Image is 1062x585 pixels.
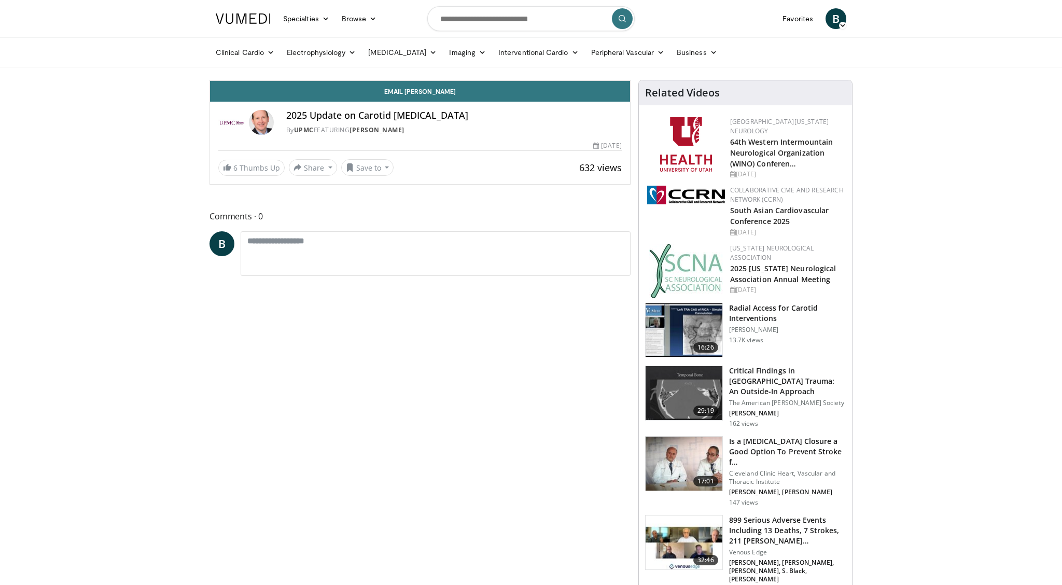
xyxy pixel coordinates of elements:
a: Clinical Cardio [209,42,281,63]
img: a04ee3ba-8487-4636-b0fb-5e8d268f3737.png.150x105_q85_autocrop_double_scale_upscale_version-0.2.png [647,186,725,204]
p: 147 views [729,498,758,507]
h3: 899 Serious Adverse Events Including 13 Deaths, 7 Strokes, 211 [PERSON_NAME]… [729,515,846,546]
a: B [826,8,846,29]
a: Business [670,42,723,63]
span: 17:01 [693,476,718,486]
img: 2334b6cc-ba6f-4e47-8c88-f3f3fe785331.150x105_q85_crop-smart_upscale.jpg [646,516,722,569]
a: B [209,231,234,256]
a: Email [PERSON_NAME] [210,81,630,102]
img: 8d8e3180-86ba-4d19-9168-3f59fd7b70ab.150x105_q85_crop-smart_upscale.jpg [646,366,722,420]
p: [PERSON_NAME], [PERSON_NAME] [729,488,846,496]
a: [US_STATE] Neurological Association [730,244,814,262]
img: VuMedi Logo [216,13,271,24]
p: 13.7K views [729,336,763,344]
button: Save to [341,159,394,176]
img: UPMC [218,110,245,135]
input: Search topics, interventions [427,6,635,31]
h3: Radial Access for Carotid Interventions [729,303,846,324]
a: 29:19 Critical Findings in [GEOGRAPHIC_DATA] Trauma: An Outside-In Approach The American [PERSON_... [645,366,846,428]
a: Imaging [443,42,492,63]
a: 2025 [US_STATE] Neurological Association Annual Meeting [730,263,836,284]
a: UPMC [294,126,314,134]
span: Comments 0 [209,210,631,223]
div: By FEATURING [286,126,622,135]
img: Avatar [249,110,274,135]
a: Interventional Cardio [492,42,585,63]
a: 6 Thumbs Up [218,160,285,176]
p: [PERSON_NAME], [PERSON_NAME], [PERSON_NAME], S. Black, [PERSON_NAME] [729,559,846,583]
a: 17:01 Is a [MEDICAL_DATA] Closure a Good Option To Prevent Stroke f… Cleveland Clinic Heart, Vasc... [645,436,846,507]
a: 64th Western Intermountain Neurological Organization (WINO) Conferen… [730,137,833,169]
p: 162 views [729,420,758,428]
h4: Related Videos [645,87,720,99]
span: 29:19 [693,406,718,416]
span: 32:46 [693,555,718,565]
button: Share [289,159,337,176]
a: [GEOGRAPHIC_DATA][US_STATE] Neurology [730,117,829,135]
video-js: Video Player [210,80,630,81]
h3: Is a [MEDICAL_DATA] Closure a Good Option To Prevent Stroke f… [729,436,846,467]
a: [PERSON_NAME] [350,126,404,134]
span: 16:26 [693,342,718,353]
h3: Critical Findings in [GEOGRAPHIC_DATA] Trauma: An Outside-In Approach [729,366,846,397]
a: Specialties [277,8,336,29]
div: [DATE] [730,170,844,179]
img: b123db18-9392-45ae-ad1d-42c3758a27aa.jpg.150x105_q85_autocrop_double_scale_upscale_version-0.2.jpg [649,244,723,298]
p: Cleveland Clinic Heart, Vascular and Thoracic Institute [729,469,846,486]
div: [DATE] [593,141,621,150]
a: Electrophysiology [281,42,362,63]
a: South Asian Cardiovascular Conference 2025 [730,205,829,226]
span: 632 views [579,161,622,174]
img: RcxVNUapo-mhKxBX4xMDoxOjA4MTsiGN_2.150x105_q85_crop-smart_upscale.jpg [646,303,722,357]
h4: 2025 Update on Carotid [MEDICAL_DATA] [286,110,622,121]
p: [PERSON_NAME] [729,326,846,334]
a: Collaborative CME and Research Network (CCRN) [730,186,844,204]
p: Venous Edge [729,548,846,556]
a: [MEDICAL_DATA] [362,42,443,63]
a: Peripheral Vascular [585,42,670,63]
img: 7d6672ef-ec0b-45d8-ad2f-659c60be1bd0.150x105_q85_crop-smart_upscale.jpg [646,437,722,491]
a: 16:26 Radial Access for Carotid Interventions [PERSON_NAME] 13.7K views [645,303,846,358]
a: Browse [336,8,383,29]
div: [DATE] [730,285,844,295]
p: The American [PERSON_NAME] Society [729,399,846,407]
a: Favorites [776,8,819,29]
img: f6362829-b0a3-407d-a044-59546adfd345.png.150x105_q85_autocrop_double_scale_upscale_version-0.2.png [660,117,712,172]
div: [DATE] [730,228,844,237]
span: 6 [233,163,237,173]
p: [PERSON_NAME] [729,409,846,417]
